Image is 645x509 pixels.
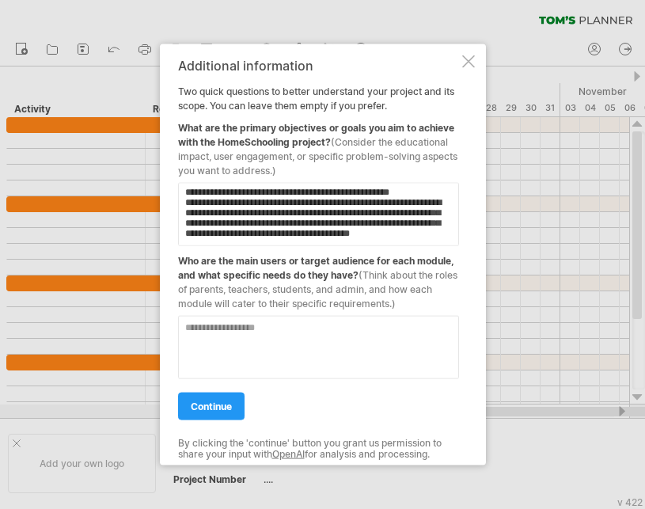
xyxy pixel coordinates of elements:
[178,437,459,460] div: By clicking the 'continue' button you grant us permission to share your input with for analysis a...
[178,58,459,72] div: Additional information
[178,392,245,420] a: continue
[178,245,459,310] div: Who are the main users or target audience for each module, and what specific needs do they have?
[272,448,305,460] a: OpenAI
[178,58,459,451] div: Two quick questions to better understand your project and its scope. You can leave them empty if ...
[178,268,457,309] span: (Think about the roles of parents, teachers, students, and admin, and how each module will cater ...
[191,400,232,412] span: continue
[178,135,457,176] span: (Consider the educational impact, user engagement, or specific problem-solving aspects you want t...
[178,112,459,177] div: What are the primary objectives or goals you aim to achieve with the HomeSchooling project?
